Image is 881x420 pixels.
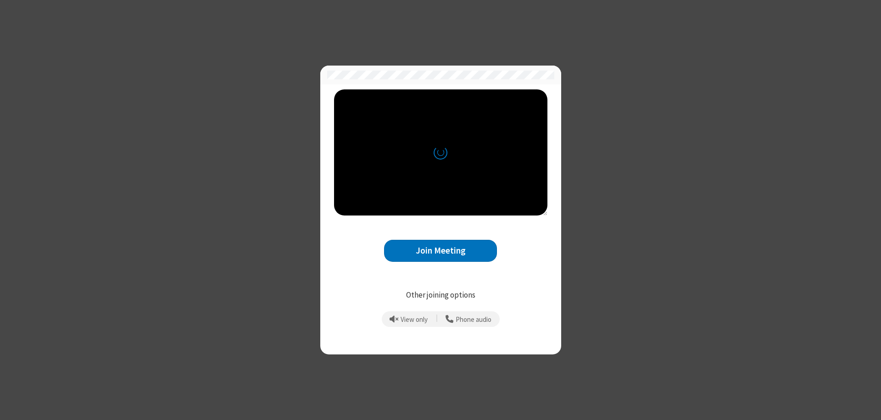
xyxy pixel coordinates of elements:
[442,311,495,327] button: Use your phone for mic and speaker while you view the meeting on this device.
[384,240,497,262] button: Join Meeting
[456,316,491,324] span: Phone audio
[436,313,438,326] span: |
[334,289,547,301] p: Other joining options
[401,316,428,324] span: View only
[386,311,431,327] button: Prevent echo when there is already an active mic and speaker in the room.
